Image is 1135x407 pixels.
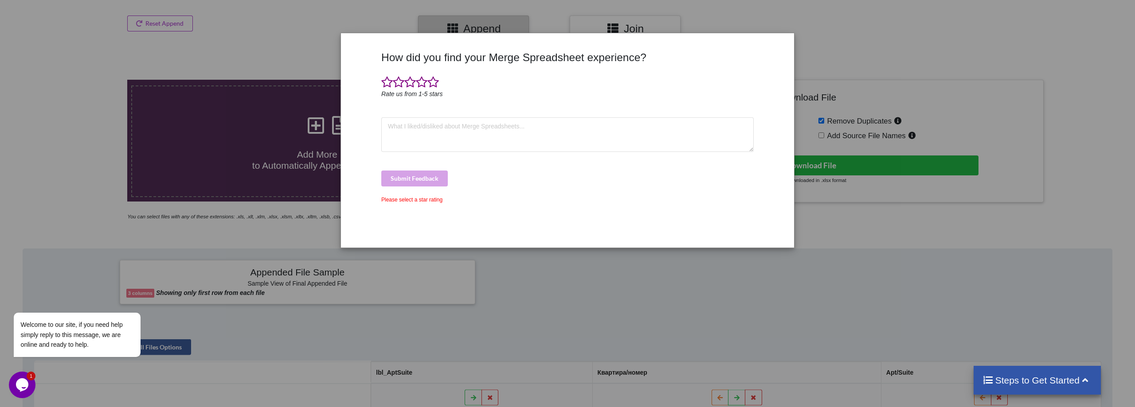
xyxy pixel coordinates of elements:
[381,51,754,64] h3: How did you find your Merge Spreadsheet experience?
[381,196,754,204] div: Please select a star rating
[982,375,1092,386] h4: Steps to Get Started
[9,233,168,367] iframe: chat widget
[381,90,443,97] i: Rate us from 1-5 stars
[9,372,37,398] iframe: chat widget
